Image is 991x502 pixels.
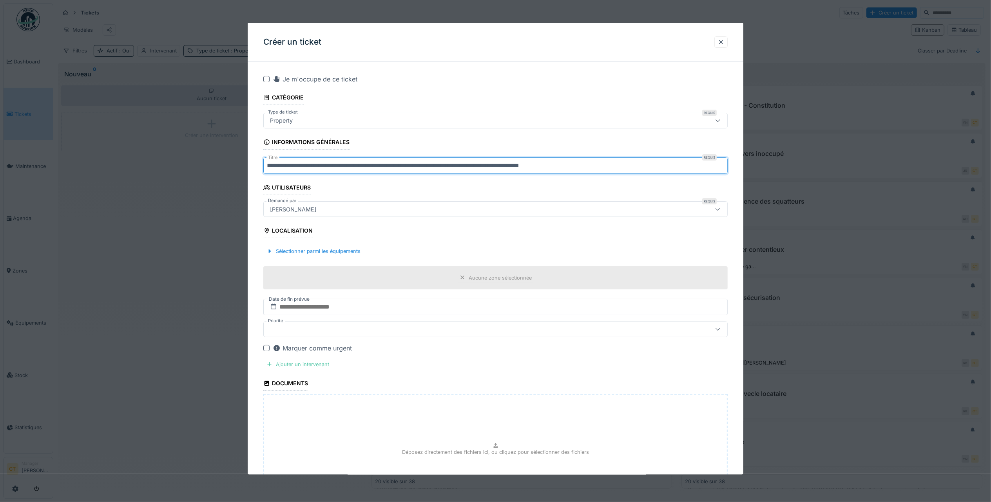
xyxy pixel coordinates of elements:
div: Property [267,116,296,125]
label: Type de ticket [266,109,299,116]
div: Requis [702,110,717,116]
h3: Créer un ticket [263,37,321,47]
label: Titre [266,154,279,161]
div: Ajouter un intervenant [263,359,332,370]
div: Sélectionner parmi les équipements [263,246,364,256]
div: Utilisateurs [263,182,311,195]
div: Documents [263,377,308,391]
div: Requis [702,154,717,161]
div: Localisation [263,225,313,238]
div: Informations générales [263,136,350,150]
div: Marquer comme urgent [273,343,352,353]
div: Aucune zone sélectionnée [469,274,532,281]
label: Priorité [266,318,285,324]
div: Requis [702,198,717,204]
div: Catégorie [263,92,304,105]
label: Date de fin prévue [268,295,310,303]
div: Je m'occupe de ce ticket [273,74,357,84]
p: Déposez directement des fichiers ici, ou cliquez pour sélectionner des fichiers [402,448,589,456]
label: Demandé par [266,197,298,204]
div: [PERSON_NAME] [267,205,319,213]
